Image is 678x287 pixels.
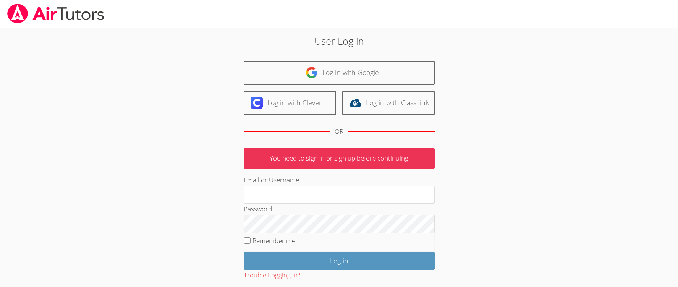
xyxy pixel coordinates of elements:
label: Email or Username [244,175,299,184]
button: Trouble Logging In? [244,270,300,281]
label: Remember me [252,236,295,245]
img: classlink-logo-d6bb404cc1216ec64c9a2012d9dc4662098be43eaf13dc465df04b49fa7ab582.svg [349,97,361,109]
input: Log in [244,252,435,270]
label: Password [244,204,272,213]
p: You need to sign in or sign up before continuing [244,148,435,169]
a: Log in with Google [244,61,435,85]
a: Log in with Clever [244,91,336,115]
div: OR [335,126,343,137]
img: clever-logo-6eab21bc6e7a338710f1a6ff85c0baf02591cd810cc4098c63d3a4b26e2feb20.svg [251,97,263,109]
img: google-logo-50288ca7cdecda66e5e0955fdab243c47b7ad437acaf1139b6f446037453330a.svg [306,66,318,79]
img: airtutors_banner-c4298cdbf04f3fff15de1276eac7730deb9818008684d7c2e4769d2f7ddbe033.png [6,4,105,23]
h2: User Log in [156,34,522,48]
a: Log in with ClassLink [342,91,435,115]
